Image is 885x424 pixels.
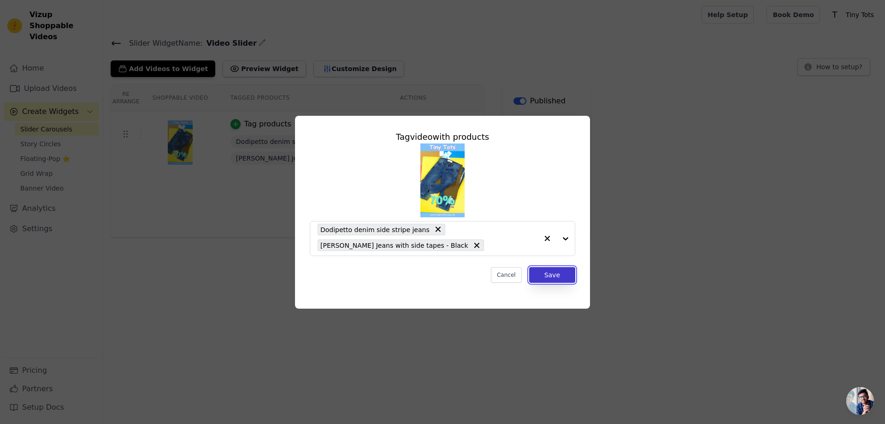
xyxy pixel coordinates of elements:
button: Cancel [491,267,522,283]
div: Tag video with products [310,131,575,143]
img: tn-6881c04a0d1d4486af69274eaa5b8781.png [420,143,465,217]
div: Open chat [846,387,874,415]
span: Dodipetto denim side stripe jeans [320,224,430,235]
span: [PERSON_NAME] Jeans with side tapes - Black [320,240,468,251]
button: Save [529,267,575,283]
